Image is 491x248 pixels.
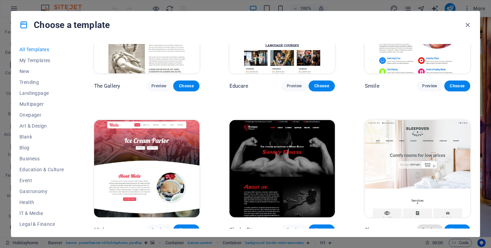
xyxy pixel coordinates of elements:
button: All Templates [19,44,64,55]
p: Smiile [365,83,380,89]
button: Choose [309,81,334,91]
button: Choose [309,224,334,235]
button: Choose [173,81,199,91]
button: Legal & Finance [19,219,64,230]
button: Multipager [19,99,64,110]
button: Preview [146,224,172,235]
button: Choose [444,224,470,235]
button: IT & Media [19,208,64,219]
span: Health [19,200,64,205]
span: Preview [287,227,302,233]
span: Gastronomy [19,189,64,194]
button: Art & Design [19,120,64,131]
button: Onepager [19,110,64,120]
span: Preview [151,227,166,233]
span: Preview [151,83,166,89]
button: Blog [19,142,64,153]
button: Preview [417,81,443,91]
p: The Gallery [94,83,120,89]
button: Preview [281,81,307,91]
span: Blog [19,145,64,150]
span: Legal & Finance [19,221,64,227]
p: Sleepover [365,227,388,233]
p: Sharky Fitness [229,227,264,233]
span: Preview [287,83,302,89]
span: Choose [450,227,465,233]
button: Preview [281,224,307,235]
button: Choose [444,81,470,91]
span: Choose [314,83,329,89]
h4: Choose a template [19,19,110,30]
p: Educare [229,83,248,89]
span: Business [19,156,64,161]
span: IT & Media [19,210,64,216]
span: Multipager [19,101,64,107]
button: Blank [19,131,64,142]
span: Choose [179,83,194,89]
span: Event [19,178,64,183]
span: My Templates [19,58,64,63]
img: Sharky Fitness [229,120,335,217]
span: New [19,69,64,74]
button: My Templates [19,55,64,66]
img: Mielo [94,120,199,217]
span: Onepager [19,112,64,118]
span: Landingpage [19,90,64,96]
button: Business [19,153,64,164]
button: New [19,66,64,77]
span: All Templates [19,47,64,52]
span: Preview [422,227,437,233]
span: Choose [314,227,329,233]
button: Choose [173,224,199,235]
span: Education & Culture [19,167,64,172]
p: Mielo [94,227,107,233]
button: Preview [146,81,172,91]
img: Sleepover [365,120,470,217]
span: Choose [179,227,194,233]
button: Education & Culture [19,164,64,175]
button: Preview [417,224,443,235]
span: Choose [450,83,465,89]
button: Gastronomy [19,186,64,197]
span: Preview [422,83,437,89]
button: Event [19,175,64,186]
button: Trending [19,77,64,88]
span: Trending [19,79,64,85]
span: Blank [19,134,64,140]
button: Landingpage [19,88,64,99]
span: Art & Design [19,123,64,129]
button: Health [19,197,64,208]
